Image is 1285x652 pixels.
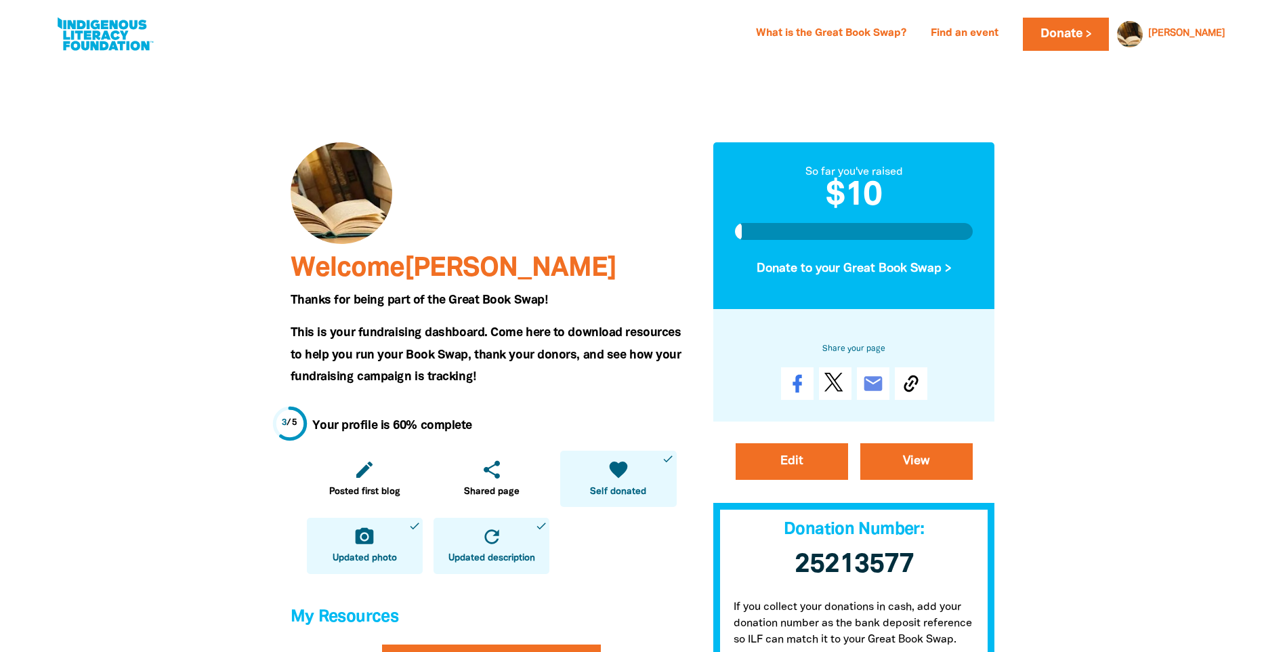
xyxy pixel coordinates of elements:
h6: Share your page [735,342,973,356]
a: View [860,443,973,480]
i: email [862,373,884,394]
a: Donate [1023,18,1108,51]
span: This is your fundraising dashboard. Come here to download resources to help you run your Book Swa... [291,327,681,382]
a: Post [819,367,851,400]
span: Thanks for being part of the Great Book Swap! [291,295,548,306]
a: Edit [736,443,848,480]
div: So far you've raised [735,164,973,180]
h2: $10 [735,180,973,213]
i: done [535,520,547,532]
span: Shared page [464,485,520,499]
a: shareShared page [434,451,549,507]
i: camera_alt [354,526,375,548]
div: / 5 [282,417,297,430]
a: Share [781,367,814,400]
span: My Resources [291,609,399,625]
a: Find an event [923,23,1007,45]
span: 3 [282,419,287,427]
a: favoriteSelf donateddone [560,451,676,507]
span: Welcome [PERSON_NAME] [291,256,616,281]
span: Posted first blog [329,485,400,499]
i: done [662,453,674,465]
i: done [408,520,421,532]
i: favorite [608,459,629,481]
a: refreshUpdated descriptiondone [434,518,549,574]
span: Donation Number: [784,522,924,537]
i: refresh [481,526,503,548]
button: Donate to your Great Book Swap > [735,251,973,287]
i: share [481,459,503,481]
span: Updated description [448,552,535,565]
a: camera_altUpdated photodone [307,518,423,574]
strong: Your profile is 60% complete [312,420,472,431]
span: Updated photo [333,552,397,565]
a: email [857,367,889,400]
i: edit [354,459,375,481]
button: Copy Link [895,367,927,400]
a: editPosted first blog [307,451,423,507]
span: Self donated [590,485,646,499]
span: 25213577 [795,552,914,577]
a: What is the Great Book Swap? [748,23,914,45]
a: [PERSON_NAME] [1148,29,1225,39]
